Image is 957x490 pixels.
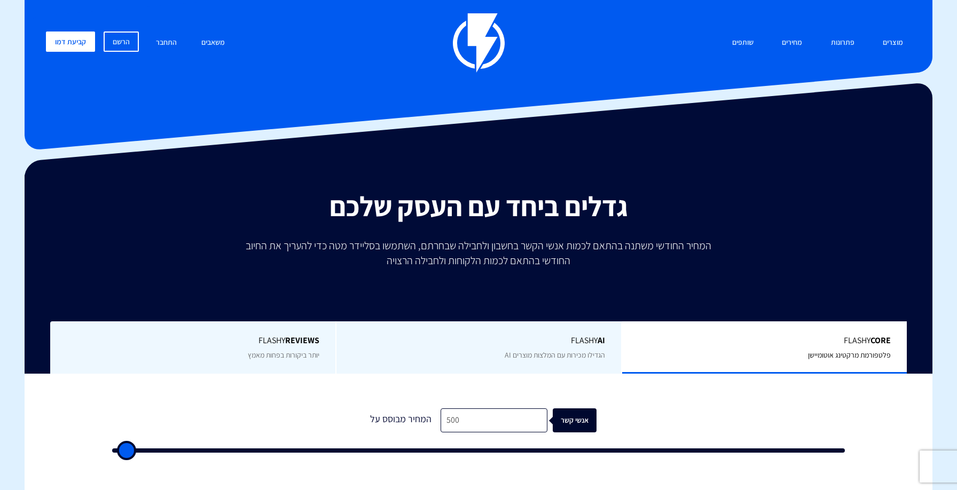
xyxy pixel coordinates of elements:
[808,350,891,360] span: פלטפורמת מרקטינג אוטומיישן
[104,31,139,52] a: הרשם
[352,335,605,347] span: Flashy
[505,350,605,360] span: הגדילו מכירות עם המלצות מוצרים AI
[638,335,891,347] span: Flashy
[360,408,441,432] div: המחיר מבוסס על
[285,335,319,346] b: REVIEWS
[193,31,233,54] a: משאבים
[238,238,719,268] p: המחיר החודשי משתנה בהתאם לכמות אנשי הקשר בחשבון ולחבילה שבחרתם, השתמשו בסליידר מטה כדי להעריך את ...
[774,31,810,54] a: מחירים
[870,335,891,346] b: Core
[248,350,319,360] span: יותר ביקורות בפחות מאמץ
[33,191,924,222] h2: גדלים ביחד עם העסק שלכם
[561,408,605,432] div: אנשי קשר
[46,31,95,52] a: קביעת דמו
[66,335,319,347] span: Flashy
[724,31,762,54] a: שותפים
[598,335,605,346] b: AI
[875,31,911,54] a: מוצרים
[823,31,862,54] a: פתרונות
[148,31,185,54] a: התחבר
